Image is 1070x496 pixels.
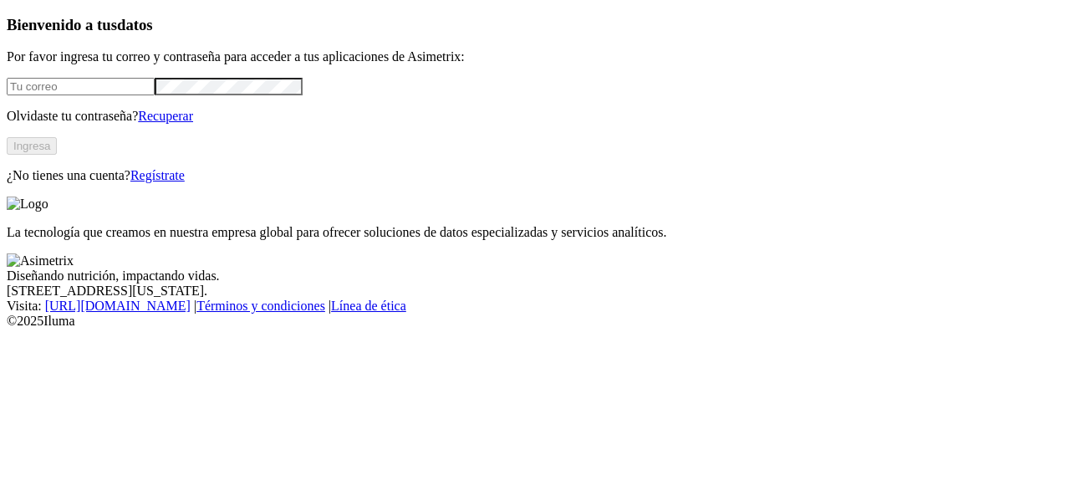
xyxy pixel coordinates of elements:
div: Visita : | | [7,299,1063,314]
a: Términos y condiciones [196,299,325,313]
a: [URL][DOMAIN_NAME] [45,299,191,313]
p: Olvidaste tu contraseña? [7,109,1063,124]
input: Tu correo [7,78,155,95]
div: Diseñando nutrición, impactando vidas. [7,268,1063,284]
p: La tecnología que creamos en nuestra empresa global para ofrecer soluciones de datos especializad... [7,225,1063,240]
img: Logo [7,197,48,212]
a: Regístrate [130,168,185,182]
p: ¿No tienes una cuenta? [7,168,1063,183]
div: [STREET_ADDRESS][US_STATE]. [7,284,1063,299]
h3: Bienvenido a tus [7,16,1063,34]
button: Ingresa [7,137,57,155]
span: datos [117,16,153,33]
div: © 2025 Iluma [7,314,1063,329]
p: Por favor ingresa tu correo y contraseña para acceder a tus aplicaciones de Asimetrix: [7,49,1063,64]
a: Línea de ética [331,299,406,313]
img: Asimetrix [7,253,74,268]
a: Recuperar [138,109,193,123]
